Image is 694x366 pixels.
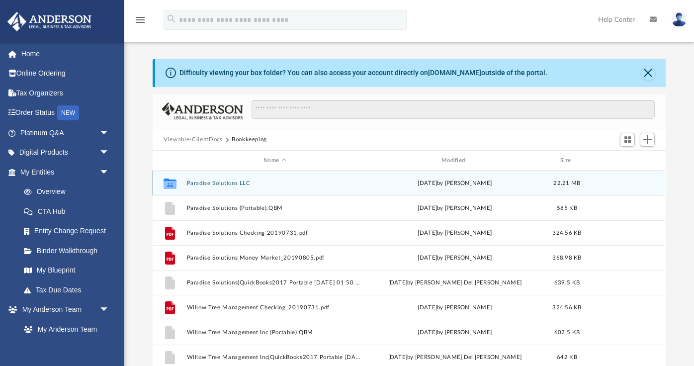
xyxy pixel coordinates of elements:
span: 324.56 KB [553,230,582,236]
div: id [157,156,182,165]
a: Entity Change Request [14,221,124,241]
a: My Anderson Team [14,319,114,339]
a: Tax Due Dates [14,280,124,300]
div: Difficulty viewing your box folder? You can also access your account directly on outside of the p... [179,68,547,78]
div: Size [547,156,587,165]
span: 639.5 KB [554,280,580,285]
a: Platinum Q&Aarrow_drop_down [7,123,124,143]
div: Modified [367,156,543,165]
button: Willow Tree Management Checking_20190731.pdf [187,304,363,311]
div: Name [186,156,362,165]
a: My Blueprint [14,261,119,280]
input: Search files and folders [252,100,655,119]
a: Digital Productsarrow_drop_down [7,143,124,163]
a: Binder Walkthrough [14,241,124,261]
button: Paradise Solutions Checking 20190731.pdf [187,230,363,236]
button: Paradise Solutions(QuickBooks2017 Portable [DATE] 01 50 PM).QBM [187,279,363,286]
a: Home [7,44,124,64]
span: 585 KB [557,205,578,211]
div: [DATE] by [PERSON_NAME] [367,179,543,188]
span: arrow_drop_down [99,162,119,183]
div: [DATE] by [PERSON_NAME] Del [PERSON_NAME] [367,353,543,362]
a: [DOMAIN_NAME] [428,69,481,77]
div: [DATE] by [PERSON_NAME] [367,254,543,263]
span: 22.21 MB [554,181,581,186]
a: menu [134,19,146,26]
span: arrow_drop_down [99,300,119,320]
div: [DATE] by [PERSON_NAME] [367,303,543,312]
button: Add [640,133,655,147]
button: Paradise Solutions LLC [187,180,363,186]
a: Order StatusNEW [7,103,124,123]
div: [DATE] by [PERSON_NAME] [367,328,543,337]
div: [DATE] by [PERSON_NAME] Del [PERSON_NAME] [367,278,543,287]
a: Tax Organizers [7,83,124,103]
span: 602.5 KB [554,330,580,335]
a: Overview [14,182,124,202]
div: [DATE] by [PERSON_NAME] [367,204,543,213]
button: Willow Tree Management Inc (Portable).QBM [187,329,363,336]
button: Willow Tree Management Inc(QuickBooks2017 Portable [DATE] 01 48 PM).QBM [187,354,363,361]
button: Paradise Solutions (Portable).QBM [187,205,363,211]
button: Viewable-ClientDocs [164,135,222,144]
i: menu [134,14,146,26]
div: id [592,156,661,165]
span: 324.56 KB [553,305,582,310]
span: arrow_drop_down [99,123,119,143]
button: Bookkeeping [232,135,267,144]
button: Paradise Solutions Money Market_20190805.pdf [187,255,363,261]
span: arrow_drop_down [99,143,119,163]
a: My Anderson Teamarrow_drop_down [7,300,119,320]
img: Anderson Advisors Platinum Portal [4,12,94,31]
a: Online Ordering [7,64,124,84]
a: CTA Hub [14,201,124,221]
span: 642 KB [557,355,578,360]
div: NEW [57,105,79,120]
img: User Pic [672,12,687,27]
i: search [166,13,177,24]
button: Switch to Grid View [620,133,635,147]
span: 368.98 KB [553,255,582,261]
button: Close [641,66,655,80]
div: [DATE] by [PERSON_NAME] [367,229,543,238]
a: My Entitiesarrow_drop_down [7,162,124,182]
